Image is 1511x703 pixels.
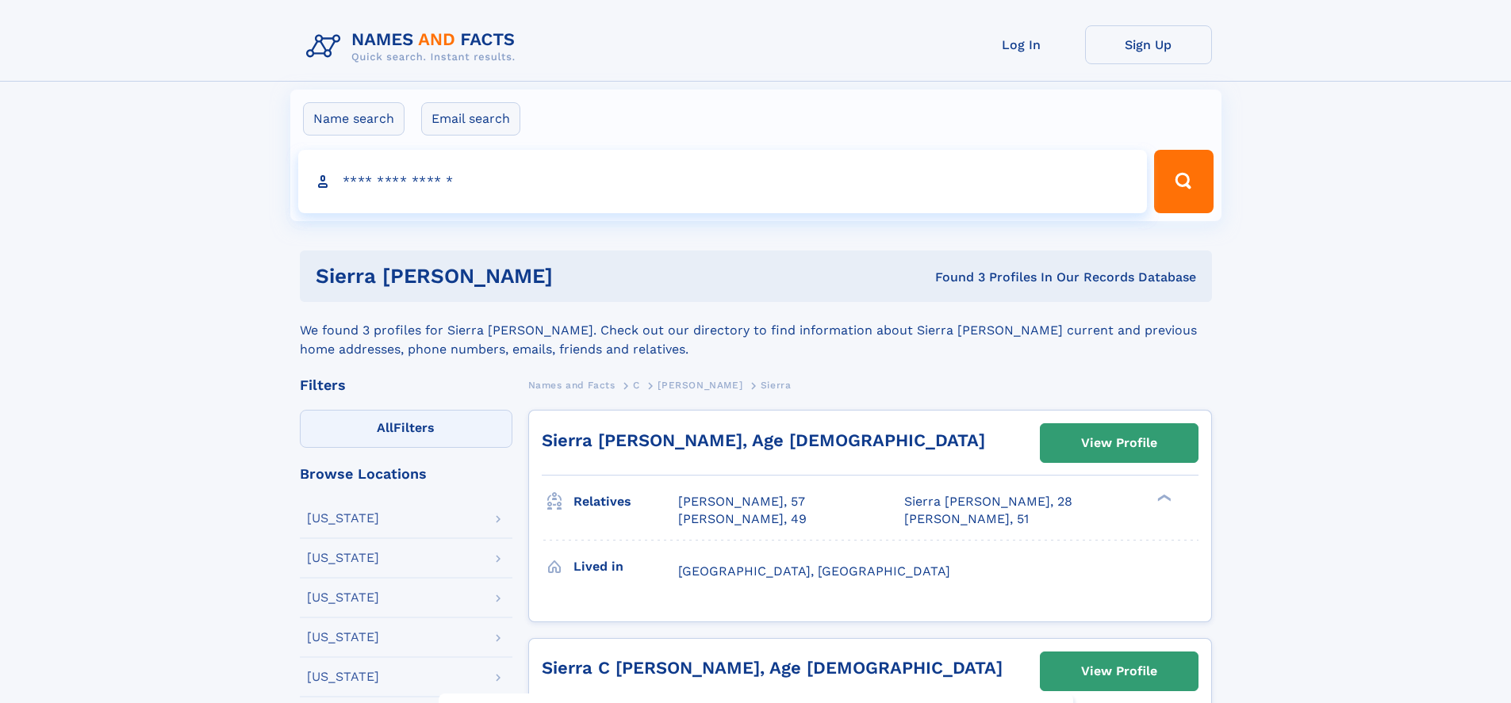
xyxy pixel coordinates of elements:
a: [PERSON_NAME] [658,375,742,395]
div: [US_STATE] [307,631,379,644]
div: Found 3 Profiles In Our Records Database [744,269,1196,286]
a: View Profile [1041,424,1198,462]
img: Logo Names and Facts [300,25,528,68]
h3: Lived in [573,553,678,580]
h1: Sierra [PERSON_NAME] [316,266,744,286]
a: Sierra [PERSON_NAME], Age [DEMOGRAPHIC_DATA] [542,430,985,450]
div: Filters [300,378,512,392]
span: C [633,380,640,391]
span: All [377,420,393,435]
span: [GEOGRAPHIC_DATA], [GEOGRAPHIC_DATA] [678,564,950,579]
a: Sign Up [1085,25,1212,64]
a: Names and Facts [528,375,616,395]
div: Browse Locations [300,467,512,481]
a: Sierra [PERSON_NAME], 28 [904,493,1072,510]
span: Sierra [761,380,792,391]
button: Search Button [1154,150,1213,213]
label: Filters [300,410,512,448]
div: View Profile [1081,425,1157,461]
label: Name search [303,102,405,136]
div: [US_STATE] [307,671,379,683]
h3: Relatives [573,488,678,515]
a: Log In [958,25,1085,64]
div: View Profile [1081,653,1157,690]
a: Sierra C [PERSON_NAME], Age [DEMOGRAPHIC_DATA] [542,658,1003,678]
div: [US_STATE] [307,552,379,564]
input: search input [298,150,1148,213]
div: [US_STATE] [307,591,379,604]
div: [US_STATE] [307,512,379,525]
a: [PERSON_NAME], 57 [678,493,805,510]
a: [PERSON_NAME], 51 [904,510,1029,528]
div: ❯ [1153,493,1172,503]
label: Email search [421,102,520,136]
a: C [633,375,640,395]
a: [PERSON_NAME], 49 [678,510,807,528]
div: We found 3 profiles for Sierra [PERSON_NAME]. Check out our directory to find information about S... [300,302,1212,359]
span: [PERSON_NAME] [658,380,742,391]
a: View Profile [1041,652,1198,690]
